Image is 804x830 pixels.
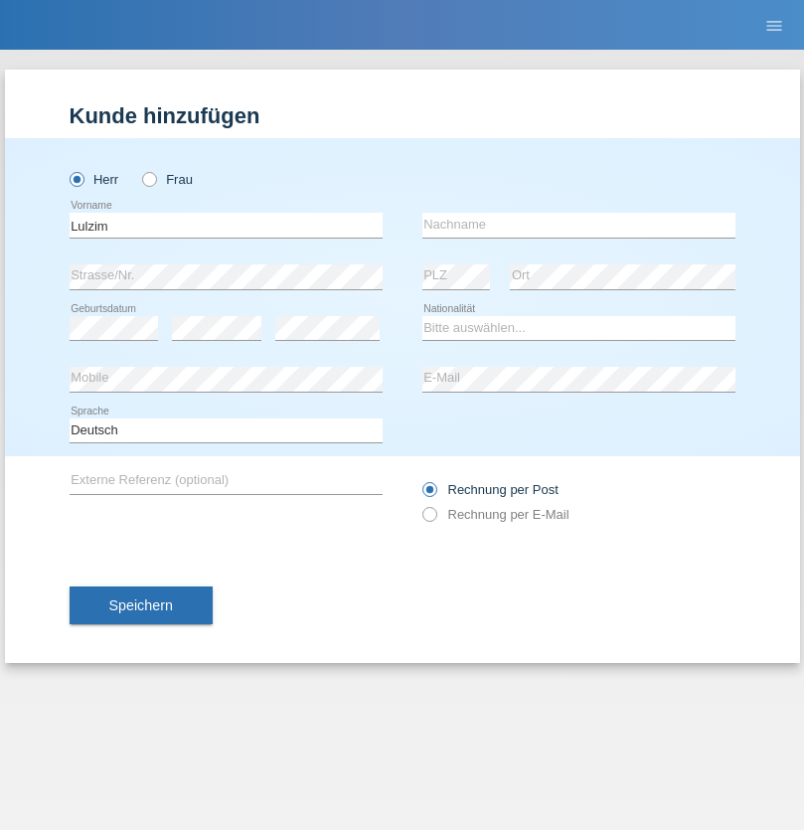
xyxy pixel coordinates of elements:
[70,103,735,128] h1: Kunde hinzufügen
[70,172,119,187] label: Herr
[764,16,784,36] i: menu
[142,172,155,185] input: Frau
[70,586,213,624] button: Speichern
[70,172,82,185] input: Herr
[422,507,435,532] input: Rechnung per E-Mail
[142,172,193,187] label: Frau
[422,507,569,522] label: Rechnung per E-Mail
[109,597,173,613] span: Speichern
[754,19,794,31] a: menu
[422,482,435,507] input: Rechnung per Post
[422,482,559,497] label: Rechnung per Post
